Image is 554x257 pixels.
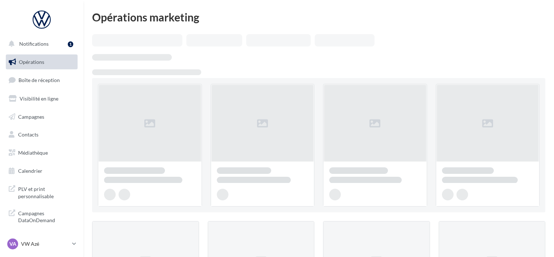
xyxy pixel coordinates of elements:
a: Calendrier [4,163,79,179]
a: PLV et print personnalisable [4,181,79,203]
a: Contacts [4,127,79,142]
span: Campagnes DataOnDemand [18,208,75,224]
span: VA [9,240,16,248]
span: Campagnes [18,113,44,119]
a: Médiathèque [4,145,79,160]
a: Campagnes [4,109,79,125]
a: Visibilité en ligne [4,91,79,106]
span: Visibilité en ligne [20,95,58,102]
span: Médiathèque [18,150,48,156]
div: 1 [68,41,73,47]
button: Notifications 1 [4,36,76,52]
a: VA VW Azé [6,237,78,251]
a: Opérations [4,54,79,70]
span: Boîte de réception [18,77,60,83]
div: Opérations marketing [92,12,545,23]
p: VW Azé [21,240,69,248]
span: PLV et print personnalisable [18,184,75,200]
span: Notifications [19,41,49,47]
span: Calendrier [18,168,42,174]
span: Contacts [18,131,38,138]
a: Campagnes DataOnDemand [4,205,79,227]
span: Opérations [19,59,44,65]
a: Boîte de réception [4,72,79,88]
